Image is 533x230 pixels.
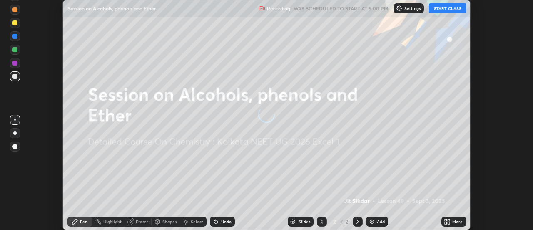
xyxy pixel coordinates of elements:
[404,6,421,10] p: Settings
[429,3,466,13] button: START CLASS
[452,220,463,224] div: More
[340,219,343,224] div: /
[136,220,148,224] div: Eraser
[294,5,389,12] h5: WAS SCHEDULED TO START AT 5:00 PM
[162,220,177,224] div: Shapes
[377,220,385,224] div: Add
[344,218,349,225] div: 2
[369,218,375,225] img: add-slide-button
[191,220,203,224] div: Select
[267,5,290,12] p: Recording
[330,219,339,224] div: 2
[103,220,122,224] div: Highlight
[299,220,310,224] div: Slides
[259,5,265,12] img: recording.375f2c34.svg
[67,5,156,12] p: Session on Alcohols, phenols and Ether
[221,220,232,224] div: Undo
[396,5,403,12] img: class-settings-icons
[80,220,87,224] div: Pen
